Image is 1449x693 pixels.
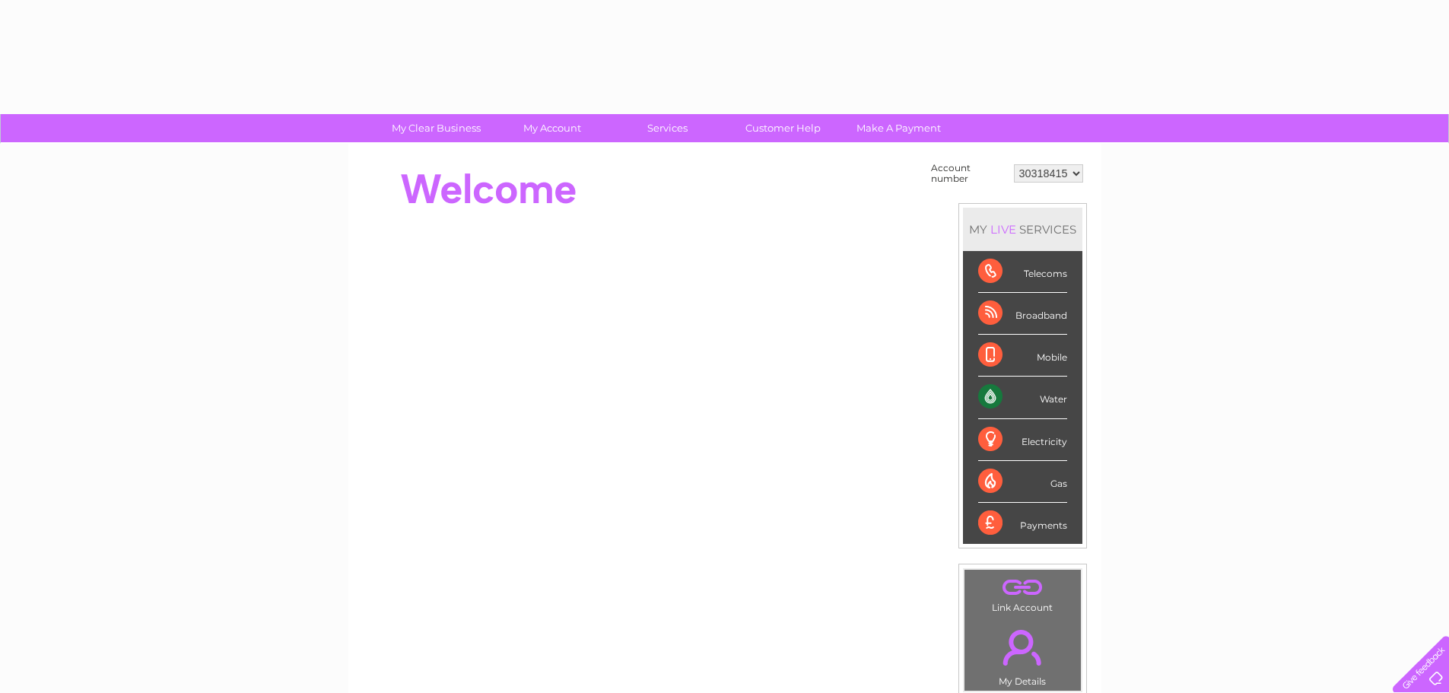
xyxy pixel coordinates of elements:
td: Account number [927,159,1010,188]
div: Water [978,377,1067,418]
a: Make A Payment [836,114,961,142]
div: Gas [978,461,1067,503]
div: LIVE [987,222,1019,237]
div: Payments [978,503,1067,544]
a: . [968,574,1077,600]
td: Link Account [964,569,1082,617]
a: Services [605,114,730,142]
a: My Clear Business [373,114,499,142]
a: My Account [489,114,615,142]
div: Electricity [978,419,1067,461]
div: MY SERVICES [963,208,1082,251]
a: . [968,621,1077,674]
div: Telecoms [978,251,1067,293]
div: Broadband [978,293,1067,335]
div: Mobile [978,335,1067,377]
td: My Details [964,617,1082,691]
a: Customer Help [720,114,846,142]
